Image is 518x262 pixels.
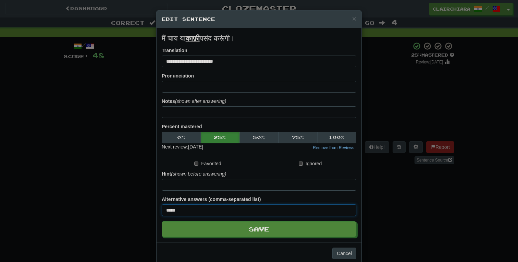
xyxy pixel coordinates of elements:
[162,221,356,237] button: Save
[162,132,201,143] button: 0%
[162,132,356,143] div: Percent mastered
[162,143,203,152] div: Next review: [DATE]
[162,33,356,44] p: मैं चाय या पसंद करूंगी।
[299,160,322,167] label: Ignored
[311,144,356,152] button: Remove from Reviews
[162,123,202,130] label: Percent mastered
[162,47,187,54] label: Translation
[332,248,356,259] button: Cancel
[194,162,198,166] input: Favorited
[352,15,356,23] span: ×
[299,162,303,166] input: Ignored
[317,132,356,143] button: 100%
[194,160,221,167] label: Favorited
[352,15,356,22] button: Close
[162,196,261,203] label: Alternative answers (comma-separated list)
[201,132,240,143] button: 25%
[162,98,226,105] label: Notes
[186,34,200,42] u: काफ़ी
[175,98,226,104] em: (shown after answering)
[239,132,279,143] button: 50%
[279,132,318,143] button: 75%
[162,16,356,23] h5: Edit Sentence
[162,170,226,177] label: Hint
[171,171,226,177] em: (shown before answering)
[162,72,194,79] label: Pronunciation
